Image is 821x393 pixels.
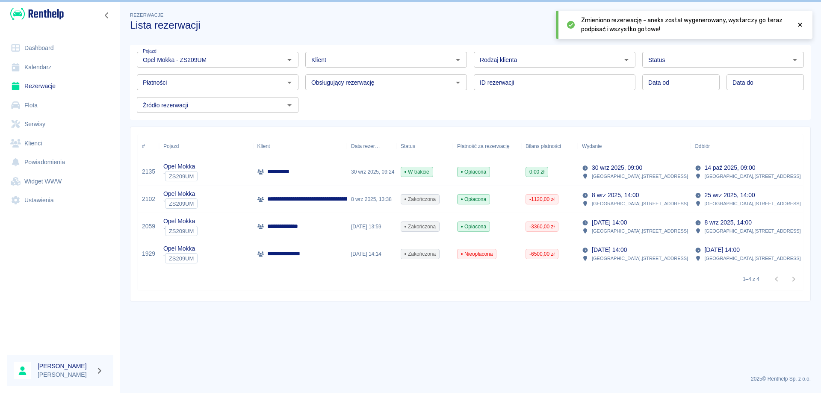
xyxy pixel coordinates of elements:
div: Odbiór [691,134,803,158]
a: Renthelp logo [7,7,64,21]
div: Bilans płatności [526,134,561,158]
div: ` [163,171,198,181]
p: [GEOGRAPHIC_DATA] , [STREET_ADDRESS] [705,200,801,207]
button: Otwórz [620,54,632,66]
p: [DATE] 14:00 [592,218,627,227]
div: # [142,134,145,158]
div: ` [163,198,198,209]
p: [GEOGRAPHIC_DATA] , [STREET_ADDRESS] [705,227,801,235]
div: Pojazd [159,134,253,158]
h3: Lista rezerwacji [130,19,741,31]
div: [DATE] 13:59 [347,213,396,240]
span: Opłacona [458,168,490,176]
a: 2059 [142,222,155,231]
a: 2135 [142,167,155,176]
div: Odbiór [695,134,710,158]
a: Powiadomienia [7,153,113,172]
div: Status [401,134,415,158]
div: ` [163,226,198,236]
a: Klienci [7,134,113,153]
span: Opłacona [458,195,490,203]
a: Kalendarz [7,58,113,77]
span: -1120,00 zł [526,195,558,203]
button: Sort [380,140,392,152]
p: [GEOGRAPHIC_DATA] , [STREET_ADDRESS] [592,200,688,207]
button: Otwórz [789,54,801,66]
p: Opel Mokka [163,244,198,253]
div: Data rezerwacji [351,134,380,158]
p: [GEOGRAPHIC_DATA] , [STREET_ADDRESS] [592,254,688,262]
p: 30 wrz 2025, 09:00 [592,163,642,172]
span: Zakończona [401,223,439,230]
a: 1929 [142,249,155,258]
p: 8 wrz 2025, 14:00 [592,191,639,200]
h6: [PERSON_NAME] [38,362,92,370]
input: DD.MM.YYYY [726,74,804,90]
p: [GEOGRAPHIC_DATA] , [STREET_ADDRESS] [705,172,801,180]
div: Płatność za rezerwację [453,134,521,158]
span: W trakcie [401,168,433,176]
span: Zakończona [401,195,439,203]
div: Wydanie [582,134,602,158]
span: 0,00 zł [526,168,548,176]
button: Otwórz [284,99,295,111]
p: [PERSON_NAME] [38,370,92,379]
p: Opel Mokka [163,217,198,226]
p: 25 wrz 2025, 14:00 [705,191,755,200]
button: Otwórz [452,77,464,89]
div: Płatność za rezerwację [457,134,510,158]
div: Wydanie [578,134,690,158]
span: Zakończona [401,250,439,258]
span: ZS209UM [165,255,197,262]
p: [GEOGRAPHIC_DATA] , [STREET_ADDRESS] [705,254,801,262]
input: DD.MM.YYYY [642,74,720,90]
span: -6500,00 zł [526,250,558,258]
div: ` [163,253,198,263]
button: Zwiń nawigację [100,10,113,21]
span: Rezerwacje [130,12,163,18]
a: 2102 [142,195,155,204]
div: [DATE] 14:14 [347,240,396,268]
img: Renthelp logo [10,7,64,21]
a: Serwisy [7,115,113,134]
a: Dashboard [7,38,113,58]
a: Ustawienia [7,191,113,210]
span: Nieopłacona [458,250,496,258]
span: -3360,00 zł [526,223,558,230]
p: [GEOGRAPHIC_DATA] , [STREET_ADDRESS] [592,172,688,180]
p: [DATE] 14:00 [705,245,740,254]
button: Otwórz [284,54,295,66]
button: Otwórz [452,54,464,66]
a: Flota [7,96,113,115]
p: 2025 © Renthelp Sp. z o.o. [130,375,811,383]
p: 8 wrz 2025, 14:00 [705,218,752,227]
button: Otwórz [284,77,295,89]
div: 30 wrz 2025, 09:24 [347,158,396,186]
button: Sort [602,140,614,152]
div: 8 wrz 2025, 13:38 [347,186,396,213]
button: Sort [710,140,722,152]
span: ZS209UM [165,201,197,207]
div: Bilans płatności [521,134,578,158]
div: Klient [253,134,347,158]
div: Klient [257,134,270,158]
p: [DATE] 14:00 [592,245,627,254]
div: Pojazd [163,134,179,158]
span: ZS209UM [165,228,197,234]
div: Status [396,134,453,158]
div: Data rezerwacji [347,134,396,158]
p: 1–4 z 4 [743,275,759,283]
span: Zmieniono rezerwację - aneks został wygenerowany, wystarczy go teraz podpisać i wszystko gotowe! [581,16,789,34]
p: Opel Mokka [163,162,198,171]
div: # [138,134,159,158]
span: ZS209UM [165,173,197,180]
a: Widget WWW [7,172,113,191]
label: Pojazd [143,48,157,54]
a: Rezerwacje [7,77,113,96]
p: Opel Mokka [163,189,198,198]
p: [GEOGRAPHIC_DATA] , [STREET_ADDRESS] [592,227,688,235]
p: 14 paź 2025, 09:00 [705,163,756,172]
span: Opłacona [458,223,490,230]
